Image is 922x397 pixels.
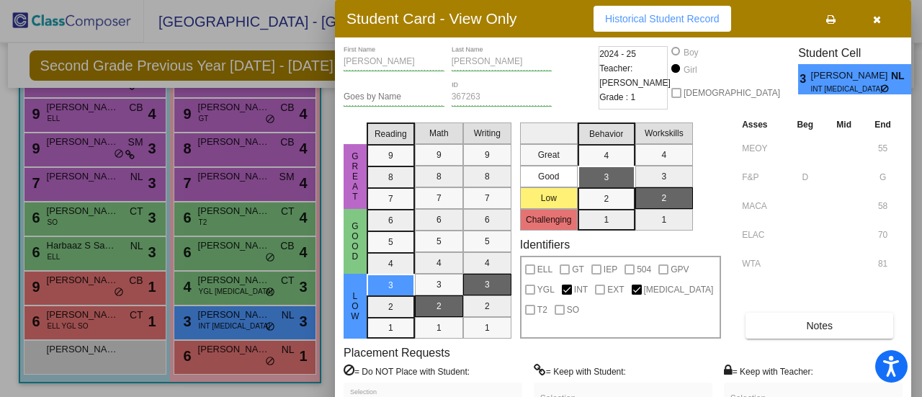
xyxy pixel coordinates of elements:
[863,117,903,133] th: End
[349,291,362,321] span: Low
[742,195,782,217] input: assessment
[349,151,362,202] span: Great
[537,281,555,298] span: YGL
[537,301,547,318] span: T2
[607,281,624,298] span: EXT
[344,92,444,102] input: goes by name
[683,63,697,76] div: Girl
[344,346,450,360] label: Placement Requests
[344,364,470,378] label: = Do NOT Place with Student:
[572,261,584,278] span: GT
[683,46,699,59] div: Boy
[537,261,552,278] span: ELL
[349,221,362,262] span: Good
[671,261,689,278] span: GPV
[785,117,825,133] th: Beg
[594,6,731,32] button: Historical Student Record
[742,253,782,275] input: assessment
[599,47,636,61] span: 2024 - 25
[738,117,785,133] th: Asses
[811,68,891,84] span: [PERSON_NAME]
[567,301,579,318] span: SO
[599,90,635,104] span: Grade : 1
[637,261,651,278] span: 504
[806,320,833,331] span: Notes
[534,364,626,378] label: = Keep with Student:
[825,117,863,133] th: Mid
[520,238,570,251] label: Identifiers
[742,138,782,159] input: assessment
[599,61,671,90] span: Teacher: [PERSON_NAME]
[742,166,782,188] input: assessment
[644,281,714,298] span: [MEDICAL_DATA]
[452,92,552,102] input: Enter ID
[604,261,617,278] span: IEP
[605,13,720,24] span: Historical Student Record
[724,364,813,378] label: = Keep with Teacher:
[684,84,780,102] span: [DEMOGRAPHIC_DATA]
[346,9,517,27] h3: Student Card - View Only
[742,224,782,246] input: assessment
[891,68,911,84] span: NL
[746,313,893,339] button: Notes
[574,281,588,298] span: INT
[798,71,810,88] span: 3
[811,84,881,94] span: INT [MEDICAL_DATA]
